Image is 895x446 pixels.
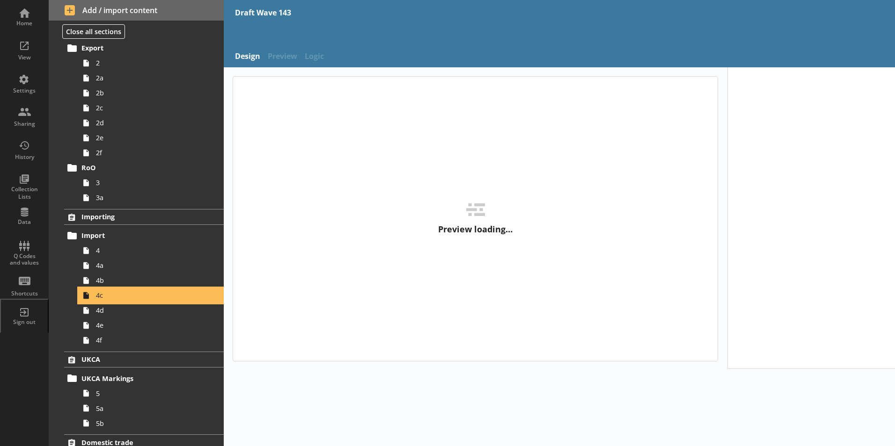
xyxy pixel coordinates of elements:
[81,212,196,221] span: Importing
[96,193,200,202] span: 3a
[96,261,200,270] span: 4a
[79,416,224,431] a: 5b
[96,389,200,398] span: 5
[62,24,125,39] button: Close all sections
[79,86,224,101] a: 2b
[8,120,41,128] div: Sharing
[96,419,200,428] span: 5b
[235,7,291,18] div: Draft Wave 143
[8,20,41,27] div: Home
[96,58,200,67] span: 2
[79,273,224,288] a: 4b
[49,22,224,205] li: ExportingExport22a2b2c2d2e2fRoO33a
[96,246,200,255] span: 4
[68,371,224,431] li: UKCA Markings55a5b
[96,73,200,82] span: 2a
[68,160,224,205] li: RoO33a
[79,303,224,318] a: 4d
[96,276,200,285] span: 4b
[79,386,224,401] a: 5
[79,71,224,86] a: 2a
[8,153,41,161] div: History
[79,288,224,303] a: 4c
[79,115,224,130] a: 2d
[96,178,200,187] span: 3
[64,228,224,243] a: Import
[64,352,224,367] a: UKCA
[49,352,224,431] li: UKCAUKCA Markings55a5b
[264,47,301,67] span: Preview
[64,371,224,386] a: UKCA Markings
[8,54,41,61] div: View
[96,291,200,300] span: 4c
[96,88,200,97] span: 2b
[79,401,224,416] a: 5a
[64,160,224,175] a: RoO
[231,47,264,67] a: Design
[79,243,224,258] a: 4
[79,130,224,145] a: 2e
[68,228,224,348] li: Import44a4b4c4d4e4f
[81,43,196,52] span: Export
[81,163,196,172] span: RoO
[96,118,200,127] span: 2d
[96,306,200,315] span: 4d
[96,321,200,330] span: 4e
[81,231,196,240] span: Import
[79,190,224,205] a: 3a
[438,223,513,235] p: Preview loading…
[79,56,224,71] a: 2
[96,133,200,142] span: 2e
[8,318,41,326] div: Sign out
[79,101,224,115] a: 2c
[81,355,196,364] span: UKCA
[96,148,200,157] span: 2f
[79,333,224,348] a: 4f
[301,47,328,67] span: Logic
[8,218,41,226] div: Data
[96,103,200,112] span: 2c
[79,145,224,160] a: 2f
[68,41,224,160] li: Export22a2b2c2d2e2f
[79,318,224,333] a: 4e
[8,253,41,266] div: Q Codes and values
[49,209,224,348] li: ImportingImport44a4b4c4d4e4f
[81,374,196,383] span: UKCA Markings
[65,5,208,15] span: Add / import content
[96,336,200,345] span: 4f
[96,404,200,413] span: 5a
[8,87,41,94] div: Settings
[64,209,224,225] a: Importing
[64,41,224,56] a: Export
[8,290,41,297] div: Shortcuts
[79,258,224,273] a: 4a
[8,186,41,200] div: Collection Lists
[79,175,224,190] a: 3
